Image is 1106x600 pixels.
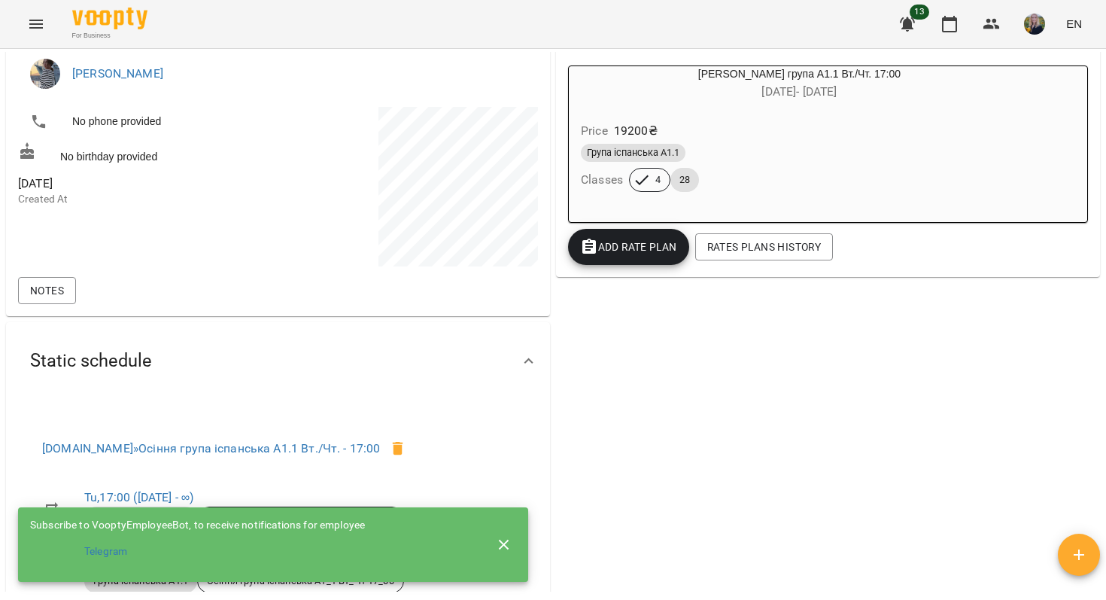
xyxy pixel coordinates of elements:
[380,431,416,467] span: Delete the client from the group Осіння група іспанська А1_1 Вт_Чт 17_00 of the course Осіння гру...
[30,538,474,565] a: Telegram
[646,173,670,187] span: 4
[614,122,658,140] p: 19200 ₴
[581,120,608,142] h6: Price
[580,238,677,256] span: Add Rate plan
[18,192,275,207] p: Created At
[72,31,147,41] span: For Business
[30,518,474,533] div: Subscribe to VooptyEmployeeBot, to receive notifications for employee
[581,146,685,160] span: Група іспанська А1.1
[569,66,1030,210] button: [PERSON_NAME] група А1.1 Вт./Чт. 17:00[DATE]- [DATE]Price19200₴Група іспанська А1.1Classes428
[30,282,64,300] span: Notes
[18,277,76,304] button: Notes
[18,107,275,137] li: No phone provided
[84,490,193,504] a: Tu,17:00 ([DATE] - ∞)
[1060,10,1088,38] button: EN
[1066,16,1082,32] span: EN
[569,66,1030,102] div: [PERSON_NAME] група А1.1 Вт./Чт. 17:00
[568,229,689,265] button: Add Rate plan
[670,173,699,187] span: 28
[15,139,278,167] div: No birthday provided
[30,349,152,373] span: Static schedule
[910,5,929,20] span: 13
[72,8,147,29] img: Voopty Logo
[695,233,833,260] button: Rates Plans History
[42,441,380,455] a: [DOMAIN_NAME]»Осіння група іспанська А1.1 Вт./Чт. - 17:00
[6,322,550,400] div: Static schedule
[1024,14,1045,35] img: 75de89a4d7282de39e3cdf562968464b.jpg
[18,6,54,42] button: Menu
[761,84,837,99] span: [DATE] - [DATE]
[30,59,60,89] img: Тригуб Софія
[707,238,821,256] span: Rates Plans History
[581,169,623,190] h6: Classes
[72,66,163,81] a: [PERSON_NAME]
[18,175,275,193] span: [DATE]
